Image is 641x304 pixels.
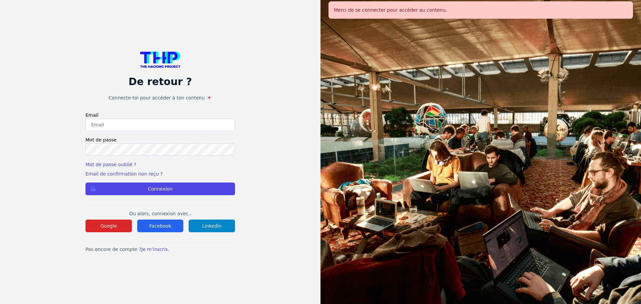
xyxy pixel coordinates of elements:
img: logo [140,52,180,68]
a: Mot de passe oublié ? [85,162,136,167]
label: Email [85,112,235,118]
div: Merci de se connecter pour accéder au contenu. [329,1,633,19]
p: Ou alors, connexion avec.. [85,210,235,217]
p: Pas encore de compte ? [85,246,235,253]
button: Linkedin [189,220,235,232]
button: Google [85,220,132,232]
input: Email [85,118,235,131]
label: Mot de passe [85,136,235,143]
a: Email de confirmation non reçu ? [85,171,163,177]
p: De retour ? [85,76,235,88]
button: Connexion [85,183,235,195]
a: Je m'inscris. [141,247,169,252]
button: Facebook [137,220,184,232]
h1: Connecte-toi pour accéder à ton contenu 💌 [85,94,235,101]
